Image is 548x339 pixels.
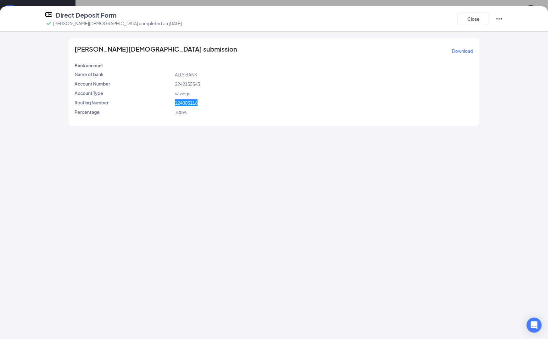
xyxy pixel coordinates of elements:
p: Account Number [75,81,172,87]
span: [PERSON_NAME][DEMOGRAPHIC_DATA] submission [75,46,237,56]
div: Open Intercom Messenger [527,318,542,333]
svg: Ellipses [495,15,503,23]
p: Account Type [75,90,172,96]
p: Percentage [75,109,172,115]
span: 2242155543 [175,81,200,87]
p: Download [452,48,473,54]
span: ALLY BANK [175,72,197,77]
span: 124003116 [175,100,198,106]
button: Close [458,13,489,25]
button: Download [452,46,473,56]
span: 100% [175,109,187,115]
svg: DirectDepositIcon [45,11,53,18]
h4: Direct Deposit Form [56,11,116,19]
p: [PERSON_NAME][DEMOGRAPHIC_DATA] completed on [DATE] [53,20,182,26]
svg: Checkmark [45,19,53,27]
p: Routing Number [75,99,172,106]
p: Name of bank [75,71,172,77]
p: Bank account [75,62,172,69]
span: savings [175,91,190,96]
